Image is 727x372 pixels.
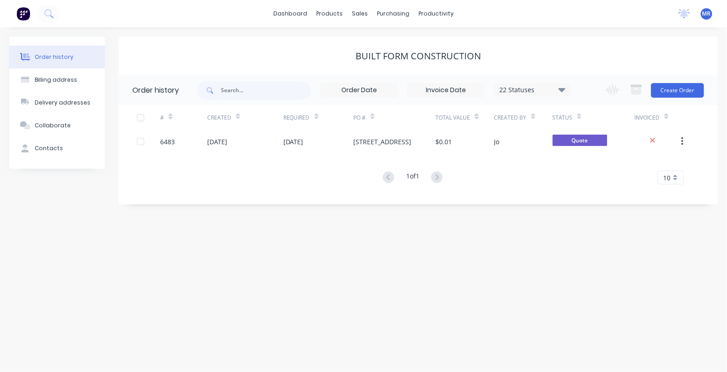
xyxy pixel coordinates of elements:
div: # [160,105,207,130]
div: 6483 [160,137,175,147]
div: PO # [354,114,366,122]
div: Invoiced [635,105,682,130]
div: Required [283,105,354,130]
a: dashboard [269,7,312,21]
button: Collaborate [9,114,105,137]
div: Jo [494,137,500,147]
div: $0.01 [435,137,452,147]
div: PO # [354,105,436,130]
div: 1 of 1 [406,171,419,184]
div: Contacts [35,144,63,152]
div: sales [347,7,372,21]
div: Invoiced [635,114,660,122]
button: Contacts [9,137,105,160]
div: [DATE] [207,137,227,147]
div: productivity [414,7,458,21]
span: Quote [553,135,607,146]
div: Order history [132,85,179,96]
div: Built Form Construction [356,51,481,62]
div: Status [553,105,635,130]
span: MR [702,10,711,18]
div: Total Value [435,114,470,122]
div: [DATE] [283,137,303,147]
div: Collaborate [35,121,71,130]
div: Required [283,114,310,122]
div: Created By [494,105,553,130]
div: # [160,114,164,122]
button: Order history [9,46,105,68]
button: Delivery addresses [9,91,105,114]
span: 10 [664,173,671,183]
input: Search... [221,81,311,100]
div: products [312,7,347,21]
img: Factory [16,7,30,21]
input: Invoice Date [408,84,484,97]
input: Order Date [321,84,397,97]
div: Order history [35,53,73,61]
div: [STREET_ADDRESS] [354,137,412,147]
div: Billing address [35,76,77,84]
div: Delivery addresses [35,99,90,107]
button: Create Order [651,83,704,98]
div: Status [553,114,573,122]
div: Created [207,105,283,130]
div: purchasing [372,7,414,21]
div: Total Value [435,105,494,130]
div: 22 Statuses [494,85,571,95]
div: Created By [494,114,527,122]
button: Billing address [9,68,105,91]
div: Created [207,114,231,122]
